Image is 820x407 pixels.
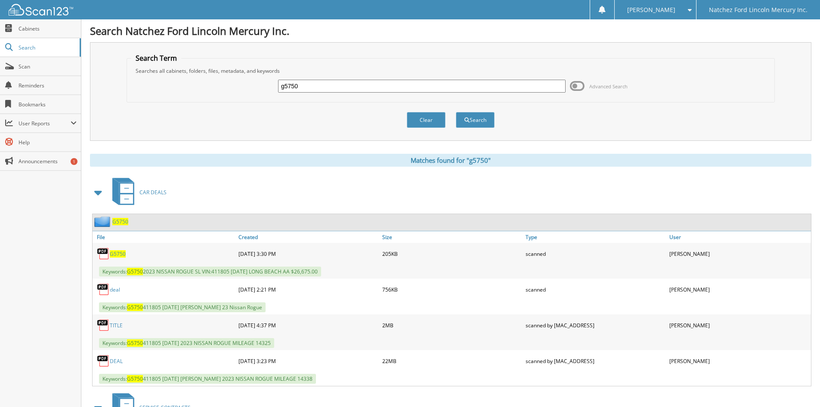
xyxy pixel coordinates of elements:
div: 756KB [380,281,524,298]
a: TITLE [110,322,123,329]
span: Keywords: 2023 NISSAN ROGUE SL VIN:411805 [DATE] LONG BEACH AA $26,675.00 [99,267,321,277]
div: 22MB [380,352,524,370]
span: Keywords: 411805 [DATE] [PERSON_NAME] 2023 NISSAN ROGUE MILEAGE 14338 [99,374,316,384]
div: 1 [71,158,77,165]
a: DEAL [110,357,123,365]
a: Type [523,231,667,243]
button: Clear [407,112,446,128]
img: PDF.png [97,319,110,332]
a: CAR DEALS [107,175,167,209]
div: scanned [523,281,667,298]
a: File [93,231,236,243]
div: [DATE] 4:37 PM [236,317,380,334]
div: scanned [523,245,667,262]
span: Keywords: 411805 [DATE] 2023 NISSAN ROGUE MILEAGE 14325 [99,338,274,348]
span: Scan [19,63,77,70]
div: [PERSON_NAME] [667,281,811,298]
img: PDF.png [97,247,110,260]
div: scanned by [MAC_ADDRESS] [523,352,667,370]
a: deal [110,286,120,293]
span: Keywords: 411805 [DATE] [PERSON_NAME] 23 Nissan Rogue [99,302,266,312]
span: Search [19,44,75,51]
span: CAR DEALS [139,189,167,196]
a: G5750 [112,218,128,225]
div: [PERSON_NAME] [667,317,811,334]
span: Cabinets [19,25,77,32]
span: User Reports [19,120,71,127]
div: [PERSON_NAME] [667,245,811,262]
span: G5750 [127,304,143,311]
div: [DATE] 3:30 PM [236,245,380,262]
span: [PERSON_NAME] [627,7,675,12]
div: scanned by [MAC_ADDRESS] [523,317,667,334]
span: Advanced Search [589,83,628,90]
h1: Search Natchez Ford Lincoln Mercury Inc. [90,24,811,38]
img: PDF.png [97,283,110,296]
legend: Search Term [131,53,181,63]
div: [DATE] 3:23 PM [236,352,380,370]
img: scan123-logo-white.svg [9,4,73,16]
div: 2MB [380,317,524,334]
span: Natchez Ford Lincoln Mercury Inc. [709,7,808,12]
span: Help [19,139,77,146]
button: Search [456,112,495,128]
a: Created [236,231,380,243]
span: Bookmarks [19,101,77,108]
span: G5750 [127,268,143,275]
a: G5750 [110,250,126,258]
div: 205KB [380,245,524,262]
img: PDF.png [97,354,110,367]
div: [PERSON_NAME] [667,352,811,370]
span: G5750 [127,375,143,382]
div: Matches found for "g5750" [90,154,811,167]
div: Searches all cabinets, folders, files, metadata, and keywords [131,67,770,75]
span: Announcements [19,158,77,165]
span: Reminders [19,82,77,89]
div: [DATE] 2:21 PM [236,281,380,298]
a: User [667,231,811,243]
img: folder2.png [94,216,112,227]
a: Size [380,231,524,243]
span: G5750 [127,339,143,347]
